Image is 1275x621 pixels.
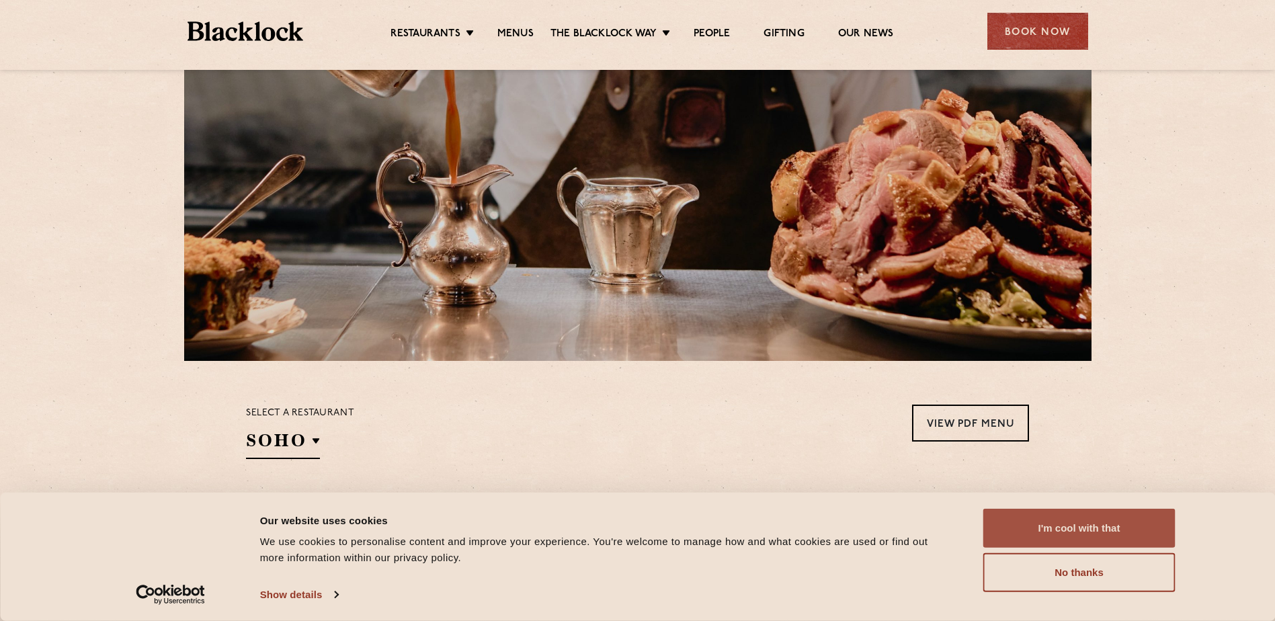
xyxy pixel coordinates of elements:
[246,429,320,459] h2: SOHO
[246,405,354,422] p: Select a restaurant
[912,405,1029,442] a: View PDF Menu
[260,512,953,528] div: Our website uses cookies
[260,534,953,566] div: We use cookies to personalise content and improve your experience. You're welcome to manage how a...
[260,585,338,605] a: Show details
[983,553,1176,592] button: No thanks
[764,28,804,42] a: Gifting
[983,509,1176,548] button: I'm cool with that
[987,13,1088,50] div: Book Now
[188,22,304,41] img: BL_Textured_Logo-footer-cropped.svg
[694,28,730,42] a: People
[497,28,534,42] a: Menus
[550,28,657,42] a: The Blacklock Way
[112,585,229,605] a: Usercentrics Cookiebot - opens in a new window
[390,28,460,42] a: Restaurants
[838,28,894,42] a: Our News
